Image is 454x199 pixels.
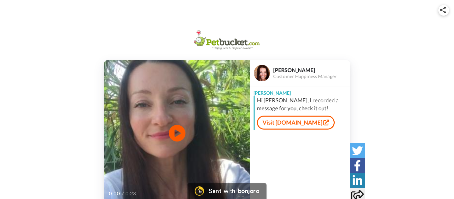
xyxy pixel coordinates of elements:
[273,67,350,73] div: [PERSON_NAME]
[257,116,335,130] a: Visit [DOMAIN_NAME]
[125,190,137,198] span: 0:28
[122,190,124,198] span: /
[194,30,260,50] img: Pet Bucket logo
[273,74,350,79] div: Customer Happiness Manager
[254,65,270,81] img: Profile Image
[440,7,446,13] img: ic_share.svg
[238,188,259,194] div: bonjoro
[257,96,348,112] div: Hi [PERSON_NAME], I recorded a message for you, check it out!
[195,186,204,196] img: Bonjoro Logo
[250,86,350,96] div: [PERSON_NAME]
[187,183,267,199] a: Bonjoro LogoSent withbonjoro
[209,188,235,194] div: Sent with
[109,190,120,198] span: 0:00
